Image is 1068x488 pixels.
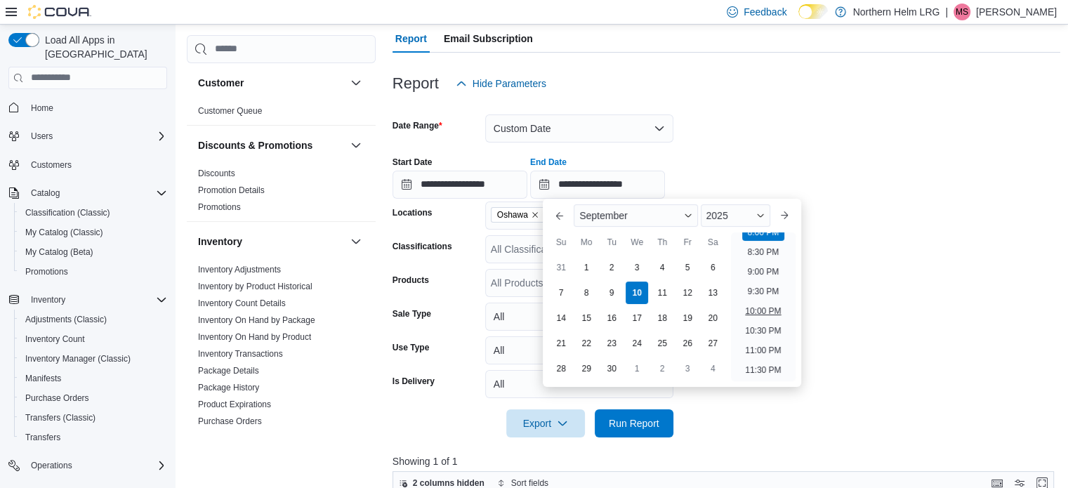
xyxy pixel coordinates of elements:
span: Package Details [198,365,259,376]
p: Northern Helm LRG [853,4,940,20]
div: day-12 [676,282,699,304]
span: Home [25,99,167,117]
a: Inventory by Product Historical [198,282,312,291]
button: My Catalog (Classic) [14,223,173,242]
label: Products [393,275,429,286]
span: MS [956,4,968,20]
span: Classification (Classic) [25,207,110,218]
span: Inventory Transactions [198,348,283,360]
span: Classification (Classic) [20,204,167,221]
span: Operations [25,457,167,474]
span: Promotions [25,266,68,277]
span: Purchase Orders [198,416,262,427]
label: Is Delivery [393,376,435,387]
button: Customer [348,74,364,91]
div: day-4 [701,357,724,380]
div: Button. Open the year selector. 2025 is currently selected. [701,204,770,227]
span: Product Expirations [198,399,271,410]
button: Discounts & Promotions [348,137,364,154]
div: day-8 [575,282,598,304]
li: 8:30 PM [742,244,785,261]
span: Manifests [20,370,167,387]
a: Inventory Transactions [198,349,283,359]
li: 9:00 PM [742,263,785,280]
div: day-13 [701,282,724,304]
div: day-17 [626,307,648,329]
a: Inventory On Hand by Package [198,315,315,325]
span: Export [515,409,576,437]
li: 10:00 PM [739,303,786,319]
div: Customer [187,103,376,125]
button: Users [25,128,58,145]
label: Locations [393,207,433,218]
span: Transfers (Classic) [25,412,95,423]
div: day-2 [600,256,623,279]
span: My Catalog (Beta) [20,244,167,261]
span: My Catalog (Beta) [25,246,93,258]
div: day-22 [575,332,598,355]
div: Fr [676,231,699,253]
button: Operations [3,456,173,475]
p: Showing 1 of 1 [393,454,1061,468]
button: Customer [198,76,345,90]
a: Transfers (Classic) [20,409,101,426]
a: My Catalog (Beta) [20,244,99,261]
a: Classification (Classic) [20,204,116,221]
div: Th [651,231,673,253]
a: Purchase Orders [198,416,262,426]
div: day-10 [626,282,648,304]
a: Promotions [20,263,74,280]
div: day-28 [550,357,572,380]
span: Inventory On Hand by Package [198,315,315,326]
label: Use Type [393,342,429,353]
a: Home [25,100,59,117]
div: day-3 [676,357,699,380]
div: Tu [600,231,623,253]
span: Catalog [31,187,60,199]
a: Inventory On Hand by Product [198,332,311,342]
span: Customers [31,159,72,171]
span: Oshawa [497,208,528,222]
button: Discounts & Promotions [198,138,345,152]
button: Adjustments (Classic) [14,310,173,329]
span: Email Subscription [444,25,533,53]
div: Su [550,231,572,253]
a: Inventory Manager (Classic) [20,350,136,367]
button: Catalog [3,183,173,203]
span: Inventory On Hand by Product [198,331,311,343]
a: Package History [198,383,259,393]
span: 2025 [706,210,728,221]
span: Inventory [31,294,65,305]
div: day-2 [651,357,673,380]
div: day-7 [550,282,572,304]
span: Users [25,128,167,145]
span: Inventory Count [20,331,167,348]
button: Transfers (Classic) [14,408,173,428]
span: Transfers (Classic) [20,409,167,426]
p: | [945,4,948,20]
button: Manifests [14,369,173,388]
button: All [485,303,673,331]
div: day-27 [701,332,724,355]
button: All [485,336,673,364]
button: Inventory [3,290,173,310]
span: Load All Apps in [GEOGRAPHIC_DATA] [39,33,167,61]
button: Transfers [14,428,173,447]
li: 8:00 PM [742,224,785,241]
div: day-1 [626,357,648,380]
button: Promotions [14,262,173,282]
span: Inventory [25,291,167,308]
div: day-31 [550,256,572,279]
button: Inventory [348,233,364,250]
span: Inventory Manager (Classic) [20,350,167,367]
span: Purchase Orders [25,393,89,404]
div: Sa [701,231,724,253]
div: day-19 [676,307,699,329]
span: Promotions [20,263,167,280]
button: My Catalog (Beta) [14,242,173,262]
div: day-23 [600,332,623,355]
span: Transfers [25,432,60,443]
button: All [485,370,673,398]
button: Run Report [595,409,673,437]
